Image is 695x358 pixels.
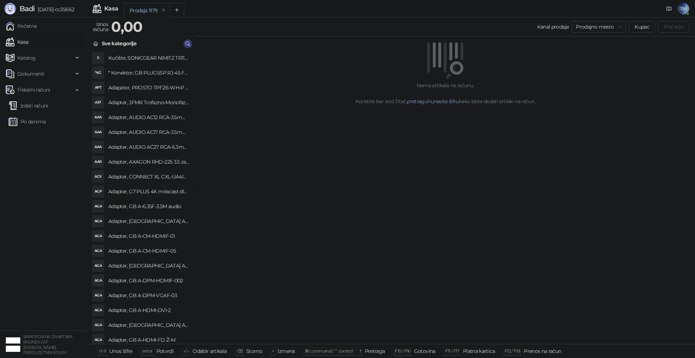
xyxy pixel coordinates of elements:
[92,52,104,64] div: S
[237,348,243,354] span: ⌫
[92,245,104,257] div: AGA
[108,319,189,331] h4: Adapter, [GEOGRAPHIC_DATA] A-HDMI-FC Ž-M
[407,98,427,105] a: pretragu
[9,98,48,113] a: Izdati računi
[91,20,110,34] div: Iznos računa
[108,334,189,346] h4: Adapter, GB A-HDMI-FD Ž-M
[108,67,189,79] h4: * Konektor; GB PLUG5SP RJ-45 FTP Kat.5
[4,3,16,14] img: Logo
[108,290,189,301] h4: Adapter, GB A-DPM-VGAF-03
[431,98,459,105] a: unesite šifru
[505,348,520,354] span: F12 / F18
[272,348,274,354] span: +
[20,4,35,13] span: Badi
[658,21,689,33] button: Plaćanje
[111,18,142,35] strong: 0,00
[92,111,104,123] div: AAA
[92,304,104,316] div: AGA
[108,82,189,93] h4: Adapater, PROSTO TPF26-WH-P razdelnik
[92,186,104,197] div: AGP
[92,97,104,108] div: A3T
[9,114,46,129] a: Po danima
[35,6,74,13] span: [DATE]-cc35662
[445,348,459,354] span: F11 / F17
[365,346,385,356] div: Pretraga
[102,39,136,47] div: Sve kategorije
[87,51,195,344] div: grid
[159,7,168,13] button: remove
[92,141,104,153] div: AAA
[92,215,104,227] div: AGA
[92,275,104,286] div: AGA
[108,171,189,182] h4: Adapter, CONNECT XL CXL-UA4IN1 putni univerzalni
[108,156,189,168] h4: Adapter, AXAGON RHD-225 3.5 za 2x2.5
[104,6,118,12] div: Kasa
[92,201,104,212] div: AGA
[92,334,104,346] div: AGA
[92,171,104,182] div: ACX
[108,275,189,286] h4: Adapter, GB A-DPM-HDMIF-002
[108,245,189,257] h4: Adapter, GB A-CM-HDMIF-05
[246,346,262,356] div: Storno
[130,7,157,14] div: Prodaja 1179
[414,346,435,356] div: Gotovina
[17,67,44,81] span: Dokumenti
[6,19,37,33] a: Početna
[6,35,28,49] a: Kasa
[524,346,561,356] div: Prenos na račun
[92,319,104,331] div: AGA
[92,126,104,138] div: AAA
[108,52,189,64] h4: Kućište, SONICGEAR NIMITZ TR1100 belo BEZ napajanja
[109,346,132,356] div: Unos šifre
[678,3,689,14] span: TM
[6,337,20,352] img: 64x64-companyLogo-ae27db6e-dfce-48a1-b68e-83471bd1bffd.png
[92,156,104,168] div: AAR
[108,260,189,271] h4: Adapter, [GEOGRAPHIC_DATA] A-CMU3-LAN-05 hub
[204,81,686,105] div: Nema artikala na računu. Koristite bar kod čitač, ili kako biste dodali artikle na račun.
[108,304,189,316] h4: Adapter, GB A-HDMI-DVI-2
[92,290,104,301] div: AGA
[183,348,189,354] span: ↑/↓
[99,348,106,354] span: 0-9
[463,346,495,356] div: Platna kartica
[108,201,189,212] h4: Adapter, GB A-6.35F-3.5M audio
[360,348,361,354] span: f
[156,346,174,356] div: Potvrdi
[395,348,410,354] span: F10 / F16
[108,141,189,153] h4: Adapter, AUDIO AC27 RCA-6.3mm stereo
[108,111,189,123] h4: Adapter, AUDIO AC12 RCA-3.5mm mono
[193,346,227,356] div: Odabir artikala
[92,230,104,242] div: AGA
[142,348,153,354] span: enter
[108,97,189,108] h4: Adapter, 3FMR Trofazno-Monofazni
[92,260,104,271] div: AGA
[108,126,189,138] h4: Adapter, AUDIO AC17 RCA-3.5mm stereo
[278,346,295,356] div: Izmena
[92,82,104,93] div: APT
[17,51,36,65] span: Katalog
[108,215,189,227] h4: Adapter, [GEOGRAPHIC_DATA] A-AC-UKEU-001 UK na EU 7.5A
[663,3,675,14] a: Dokumentacija
[170,3,184,17] button: Add tab
[108,230,189,242] h4: Adapter, GB A-CM-HDMIF-01
[576,21,622,32] span: Prodajno mesto
[108,186,189,197] h4: Adapter, G7 PLUS 4K miracast dlna airplay za TV
[629,21,655,33] button: Kupac
[305,348,353,354] span: ⌘ command / ⌃ control
[23,334,72,355] small: SAMOSTALNA ZANATSKA RADNJA CAT [PERSON_NAME] PREDUZETNIK KOVIN
[17,83,50,97] span: Fiskalni računi
[537,23,569,31] div: Kanal prodaje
